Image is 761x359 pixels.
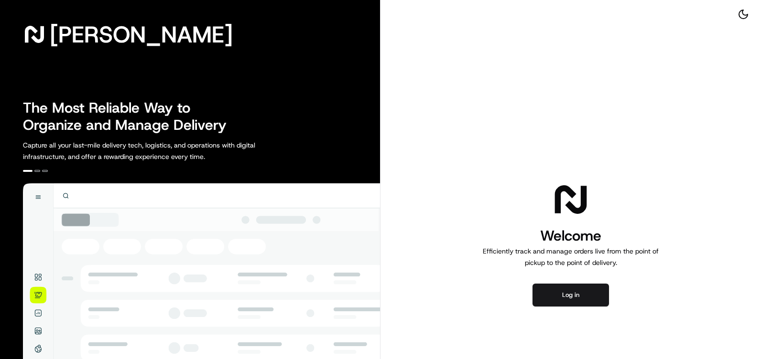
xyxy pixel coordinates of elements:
h1: Welcome [479,226,663,245]
h2: The Most Reliable Way to Organize and Manage Delivery [23,99,237,134]
p: Efficiently track and manage orders live from the point of pickup to the point of delivery. [479,245,663,268]
p: Capture all your last-mile delivery tech, logistics, and operations with digital infrastructure, ... [23,139,298,162]
button: Log in [533,284,609,306]
span: [PERSON_NAME] [50,25,233,44]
